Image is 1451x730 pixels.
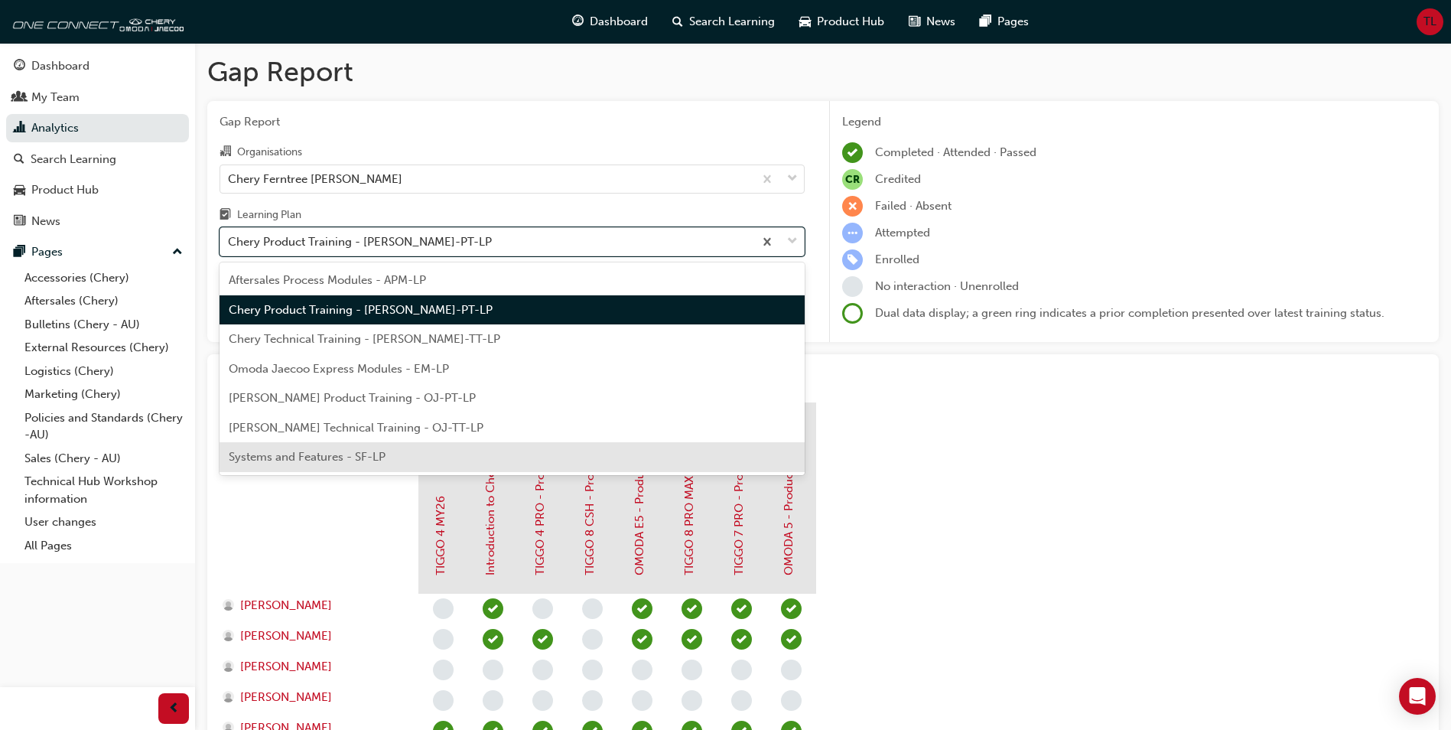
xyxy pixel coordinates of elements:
[781,660,802,680] span: learningRecordVerb_NONE-icon
[18,383,189,406] a: Marketing (Chery)
[14,60,25,73] span: guage-icon
[781,598,802,619] span: learningRecordVerb_PASS-icon
[207,55,1439,89] h1: Gap Report
[223,627,404,645] a: [PERSON_NAME]
[229,303,493,317] span: Chery Product Training - [PERSON_NAME]-PT-LP
[228,170,402,187] div: Chery Ferntree [PERSON_NAME]
[842,169,863,190] span: null-icon
[18,447,189,471] a: Sales (Chery - AU)
[18,360,189,383] a: Logistics (Chery)
[31,57,89,75] div: Dashboard
[582,598,603,619] span: learningRecordVerb_NONE-icon
[483,690,503,711] span: learningRecordVerb_NONE-icon
[168,699,180,719] span: prev-icon
[14,153,24,167] span: search-icon
[6,238,189,266] button: Pages
[632,629,652,650] span: learningRecordVerb_PASS-icon
[731,598,752,619] span: learningRecordVerb_PASS-icon
[220,113,805,131] span: Gap Report
[14,215,25,229] span: news-icon
[240,658,332,676] span: [PERSON_NAME]
[660,6,787,37] a: search-iconSearch Learning
[31,89,80,106] div: My Team
[731,629,752,650] span: learningRecordVerb_PASS-icon
[560,6,660,37] a: guage-iconDashboard
[220,145,231,159] span: organisation-icon
[1399,678,1436,715] div: Open Intercom Messenger
[18,470,189,510] a: Technical Hub Workshop information
[18,289,189,313] a: Aftersales (Chery)
[582,690,603,711] span: learningRecordVerb_NONE-icon
[31,213,60,230] div: News
[632,660,652,680] span: learningRecordVerb_NONE-icon
[787,6,896,37] a: car-iconProduct Hub
[633,462,646,575] a: OMODA E5 - Product
[14,246,25,259] span: pages-icon
[997,13,1029,31] span: Pages
[682,422,696,575] a: TIGGO 8 PRO MAX - Product
[875,279,1019,293] span: No interaction · Unenrolled
[6,176,189,204] a: Product Hub
[909,12,920,31] span: news-icon
[483,598,503,619] span: learningRecordVerb_COMPLETE-icon
[229,362,449,376] span: Omoda Jaecoo Express Modules - EM-LP
[14,122,25,135] span: chart-icon
[240,597,332,614] span: [PERSON_NAME]
[583,450,597,575] a: TIGGO 8 CSH - Product
[682,660,702,680] span: learningRecordVerb_NONE-icon
[689,13,775,31] span: Search Learning
[228,233,492,251] div: Chery Product Training - [PERSON_NAME]-PT-LP
[6,145,189,174] a: Search Learning
[229,421,483,435] span: [PERSON_NAME] Technical Training - OJ-TT-LP
[18,510,189,534] a: User changes
[14,91,25,105] span: people-icon
[682,690,702,711] span: learningRecordVerb_NONE-icon
[6,114,189,142] a: Analytics
[799,12,811,31] span: car-icon
[18,313,189,337] a: Bulletins (Chery - AU)
[731,690,752,711] span: learningRecordVerb_NONE-icon
[532,629,553,650] span: learningRecordVerb_PASS-icon
[787,232,798,252] span: down-icon
[434,496,447,575] a: TIGGO 4 MY26
[223,658,404,676] a: [PERSON_NAME]
[842,249,863,270] span: learningRecordVerb_ENROLL-icon
[237,207,301,223] div: Learning Plan
[223,689,404,706] a: [PERSON_NAME]
[875,199,952,213] span: Failed · Absent
[220,209,231,223] span: learningplan-icon
[229,391,476,405] span: [PERSON_NAME] Product Training - OJ-PT-LP
[6,207,189,236] a: News
[787,169,798,189] span: down-icon
[672,12,683,31] span: search-icon
[632,598,652,619] span: learningRecordVerb_PASS-icon
[229,273,426,287] span: Aftersales Process Modules - APM-LP
[18,336,189,360] a: External Resources (Chery)
[18,406,189,447] a: Policies and Standards (Chery -AU)
[533,449,547,575] a: TIGGO 4 PRO - Product
[842,196,863,217] span: learningRecordVerb_FAIL-icon
[817,13,884,31] span: Product Hub
[731,660,752,680] span: learningRecordVerb_NONE-icon
[926,13,955,31] span: News
[732,450,746,575] a: TIGGO 7 PRO - Product
[1423,13,1436,31] span: TL
[6,52,189,80] a: Dashboard
[433,598,454,619] span: learningRecordVerb_NONE-icon
[980,12,991,31] span: pages-icon
[781,690,802,711] span: learningRecordVerb_NONE-icon
[31,181,99,199] div: Product Hub
[18,266,189,290] a: Accessories (Chery)
[842,223,863,243] span: learningRecordVerb_ATTEMPT-icon
[31,151,116,168] div: Search Learning
[632,690,652,711] span: learningRecordVerb_NONE-icon
[8,6,184,37] img: oneconnect
[532,598,553,619] span: learningRecordVerb_NONE-icon
[433,629,454,650] span: learningRecordVerb_NONE-icon
[229,332,500,346] span: Chery Technical Training - [PERSON_NAME]-TT-LP
[433,660,454,680] span: learningRecordVerb_NONE-icon
[875,145,1036,159] span: Completed · Attended · Passed
[237,145,302,160] div: Organisations
[483,660,503,680] span: learningRecordVerb_NONE-icon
